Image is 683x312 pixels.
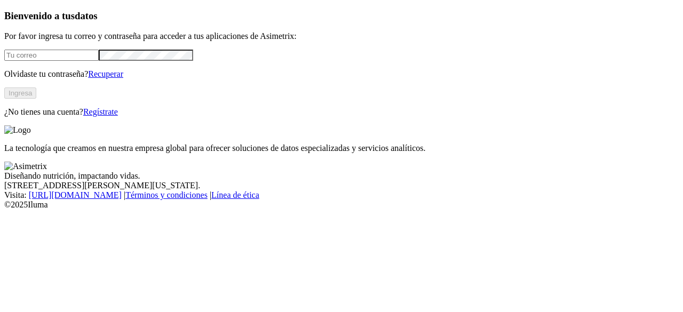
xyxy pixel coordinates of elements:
[4,50,99,61] input: Tu correo
[4,87,36,99] button: Ingresa
[4,171,679,181] div: Diseñando nutrición, impactando vidas.
[29,190,122,199] a: [URL][DOMAIN_NAME]
[4,10,679,22] h3: Bienvenido a tus
[211,190,259,199] a: Línea de ética
[4,200,679,210] div: © 2025 Iluma
[125,190,208,199] a: Términos y condiciones
[4,181,679,190] div: [STREET_ADDRESS][PERSON_NAME][US_STATE].
[4,107,679,117] p: ¿No tienes una cuenta?
[4,69,679,79] p: Olvidaste tu contraseña?
[4,143,679,153] p: La tecnología que creamos en nuestra empresa global para ofrecer soluciones de datos especializad...
[4,31,679,41] p: Por favor ingresa tu correo y contraseña para acceder a tus aplicaciones de Asimetrix:
[75,10,98,21] span: datos
[4,162,47,171] img: Asimetrix
[83,107,118,116] a: Regístrate
[4,190,679,200] div: Visita : | |
[88,69,123,78] a: Recuperar
[4,125,31,135] img: Logo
